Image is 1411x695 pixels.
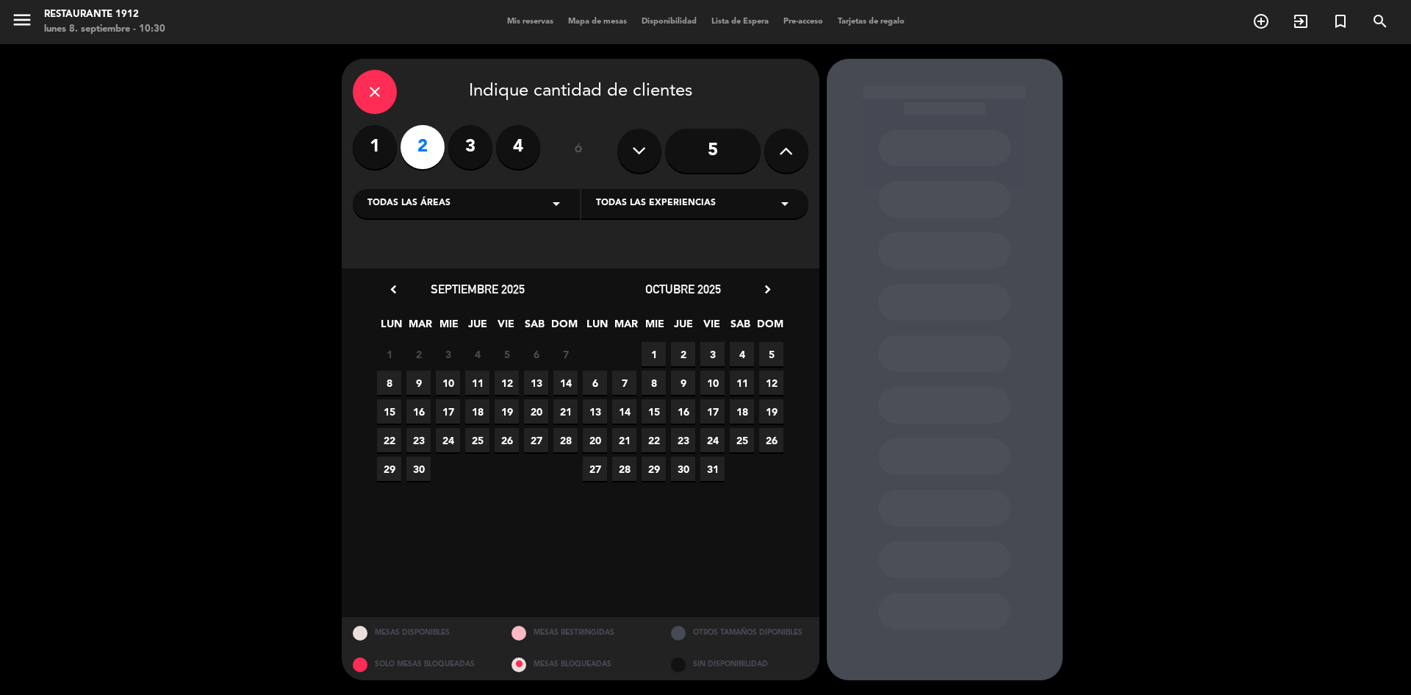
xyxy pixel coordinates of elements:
[1371,13,1389,30] i: search
[465,371,489,395] span: 11
[553,342,578,366] span: 7
[495,428,519,452] span: 26
[448,125,492,169] label: 3
[386,282,401,297] i: chevron_left
[700,399,725,424] span: 17
[561,18,634,26] span: Mapa de mesas
[495,399,519,424] span: 19
[642,371,666,395] span: 8
[523,316,547,340] span: SAB
[408,316,432,340] span: MAR
[11,9,33,31] i: menu
[759,428,783,452] span: 26
[1332,13,1349,30] i: turned_in_not
[377,399,401,424] span: 15
[583,399,607,424] span: 13
[500,18,561,26] span: Mis reservas
[379,316,403,340] span: LUN
[377,428,401,452] span: 22
[500,617,660,649] div: MESAS RESTRINGIDAS
[671,457,695,481] span: 30
[524,428,548,452] span: 27
[44,22,165,37] div: lunes 8. septiembre - 10:30
[700,371,725,395] span: 10
[642,399,666,424] span: 15
[728,316,753,340] span: SAB
[660,617,819,649] div: OTROS TAMAÑOS DIPONIBLES
[583,371,607,395] span: 6
[614,316,638,340] span: MAR
[377,342,401,366] span: 1
[495,342,519,366] span: 5
[551,316,575,340] span: DOM
[401,125,445,169] label: 2
[553,428,578,452] span: 28
[671,342,695,366] span: 2
[671,399,695,424] span: 16
[495,371,519,395] span: 12
[406,457,431,481] span: 30
[465,342,489,366] span: 4
[704,18,776,26] span: Lista de Espera
[437,316,461,340] span: MIE
[553,371,578,395] span: 14
[553,399,578,424] span: 21
[524,371,548,395] span: 13
[760,282,775,297] i: chevron_right
[634,18,704,26] span: Disponibilidad
[367,196,450,211] span: Todas las áreas
[44,7,165,22] div: Restaurante 1912
[406,399,431,424] span: 16
[759,399,783,424] span: 19
[496,125,540,169] label: 4
[465,316,489,340] span: JUE
[11,9,33,36] button: menu
[342,617,501,649] div: MESAS DISPONIBLES
[642,428,666,452] span: 22
[500,649,660,680] div: MESAS BLOQUEADAS
[730,399,754,424] span: 18
[406,428,431,452] span: 23
[612,371,636,395] span: 7
[776,195,794,213] i: arrow_drop_down
[642,457,666,481] span: 29
[596,196,716,211] span: Todas las experiencias
[436,428,460,452] span: 24
[585,316,609,340] span: LUN
[730,428,754,452] span: 25
[406,371,431,395] span: 9
[660,649,819,680] div: SIN DISPONIBILIDAD
[671,428,695,452] span: 23
[1252,13,1270,30] i: add_circle_outline
[700,428,725,452] span: 24
[700,457,725,481] span: 31
[730,371,754,395] span: 11
[465,399,489,424] span: 18
[776,18,830,26] span: Pre-acceso
[830,18,912,26] span: Tarjetas de regalo
[494,316,518,340] span: VIE
[524,399,548,424] span: 20
[436,371,460,395] span: 10
[612,428,636,452] span: 21
[583,428,607,452] span: 20
[642,342,666,366] span: 1
[645,282,721,296] span: octubre 2025
[700,316,724,340] span: VIE
[436,399,460,424] span: 17
[759,342,783,366] span: 5
[671,316,695,340] span: JUE
[353,125,397,169] label: 1
[730,342,754,366] span: 4
[366,83,384,101] i: close
[759,371,783,395] span: 12
[757,316,781,340] span: DOM
[700,342,725,366] span: 3
[555,125,603,177] div: ó
[377,371,401,395] span: 8
[642,316,667,340] span: MIE
[612,399,636,424] span: 14
[431,282,525,296] span: septiembre 2025
[671,371,695,395] span: 9
[612,457,636,481] span: 28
